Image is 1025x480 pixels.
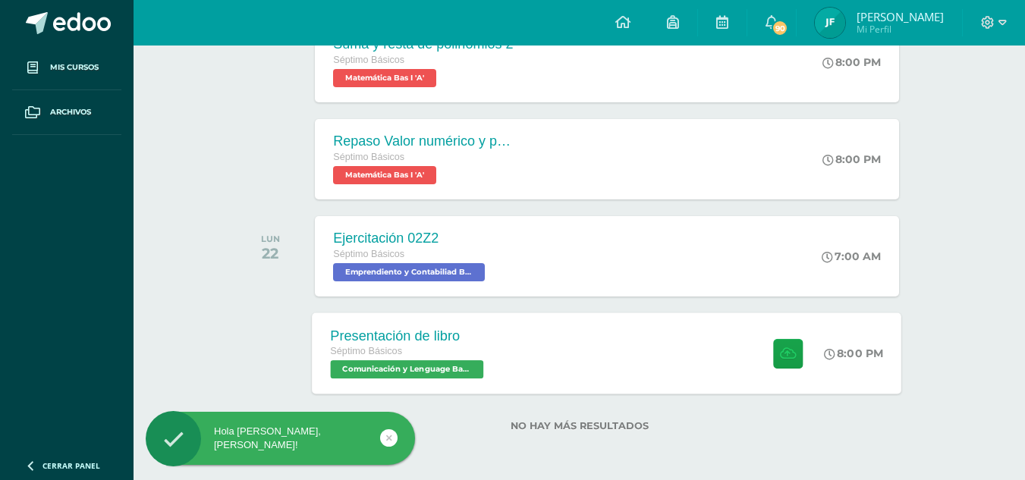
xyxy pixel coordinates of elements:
[50,106,91,118] span: Archivos
[822,55,881,69] div: 8:00 PM
[42,460,100,471] span: Cerrar panel
[822,249,881,263] div: 7:00 AM
[815,8,845,38] img: 311103a8cd66eeedbf7ebc9f553f178c.png
[772,20,788,36] span: 90
[333,69,436,87] span: Matemática Bas I 'A'
[331,328,488,344] div: Presentación de libro
[261,234,280,244] div: LUN
[12,90,121,135] a: Archivos
[333,152,404,162] span: Séptimo Básicos
[333,263,485,281] span: Emprendiento y Contabiliad Bas I 'A'
[857,9,944,24] span: [PERSON_NAME]
[261,244,280,262] div: 22
[857,23,944,36] span: Mi Perfil
[331,346,403,356] span: Séptimo Básicos
[822,152,881,166] div: 8:00 PM
[146,425,415,452] div: Hola [PERSON_NAME], [PERSON_NAME]!
[333,133,515,149] div: Repaso Valor numérico y polinomios
[333,55,404,65] span: Séptimo Básicos
[333,231,489,246] div: Ejercitación 02Z2
[12,45,121,90] a: Mis cursos
[333,166,436,184] span: Matemática Bas I 'A'
[50,61,99,74] span: Mis cursos
[331,360,484,378] span: Comunicación y Lenguage Bas I 'A'
[333,249,404,259] span: Séptimo Básicos
[236,420,923,431] label: No hay más resultados
[825,347,884,360] div: 8:00 PM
